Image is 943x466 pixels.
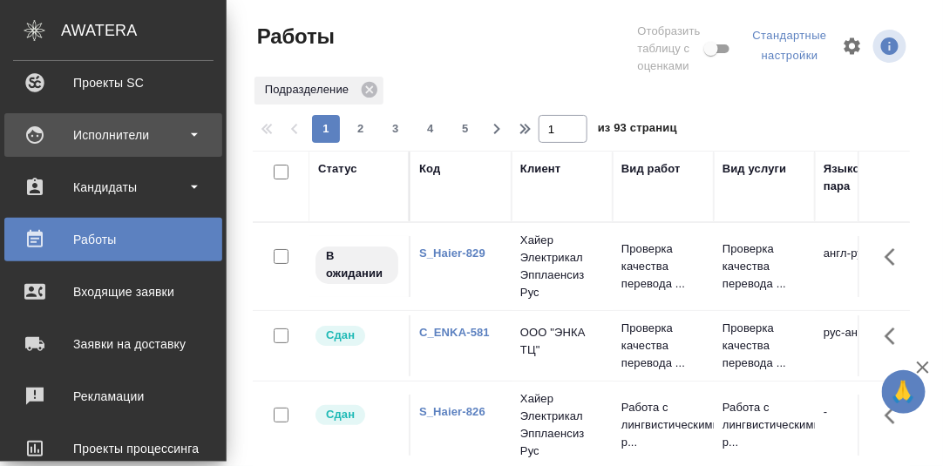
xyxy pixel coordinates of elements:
div: Проекты процессинга [13,436,214,462]
p: Хайер Электрикал Эпплаенсиз Рус [520,390,604,460]
div: Код [419,160,440,178]
a: Проекты SC [4,61,222,105]
button: 🙏 [882,370,926,414]
a: Работы [4,218,222,261]
div: Клиент [520,160,560,178]
div: Проекты SC [13,70,214,96]
button: 5 [451,115,479,143]
a: Заявки на доставку [4,322,222,366]
div: Исполнитель назначен, приступать к работе пока рано [314,245,400,286]
p: Подразделение [265,81,355,98]
button: 4 [417,115,444,143]
div: Входящие заявки [13,279,214,305]
p: Работа с лингвистическими р... [621,399,705,451]
a: S_Haier-826 [419,405,485,418]
td: - [815,395,916,456]
span: Настроить таблицу [831,25,873,67]
span: 2 [347,120,375,138]
span: Отобразить таблицу с оценками [638,23,701,75]
span: 3 [382,120,410,138]
div: Вид услуги [723,160,787,178]
div: split button [749,23,831,70]
button: Здесь прячутся важные кнопки [874,395,916,436]
div: Вид работ [621,160,681,178]
p: Хайер Электрикал Эпплаенсиз Рус [520,232,604,301]
div: Работы [13,226,214,253]
td: англ-рус [815,236,916,297]
a: C_ENKA-581 [419,326,490,339]
div: Заявки на доставку [13,331,214,357]
button: Здесь прячутся важные кнопки [874,236,916,278]
p: Сдан [326,406,355,423]
span: 🙏 [889,374,919,410]
span: 4 [417,120,444,138]
a: Входящие заявки [4,270,222,314]
button: Здесь прячутся важные кнопки [874,315,916,357]
p: Проверка качества перевода ... [723,240,806,293]
span: Посмотреть информацию [873,30,910,63]
p: Проверка качества перевода ... [723,320,806,372]
button: 2 [347,115,375,143]
span: 5 [451,120,479,138]
a: Рекламации [4,375,222,418]
span: Работы [253,23,335,51]
div: Кандидаты [13,174,214,200]
div: Подразделение [254,77,383,105]
a: S_Haier-829 [419,247,485,260]
span: из 93 страниц [598,118,677,143]
div: Статус [318,160,357,178]
p: Работа с лингвистическими р... [723,399,806,451]
div: Рекламации [13,383,214,409]
td: рус-англ [815,315,916,376]
button: 3 [382,115,410,143]
div: Менеджер проверил работу исполнителя, передает ее на следующий этап [314,324,400,348]
p: Сдан [326,327,355,344]
p: ООО "ЭНКА ТЦ" [520,324,604,359]
p: Проверка качества перевода ... [621,320,705,372]
div: Исполнители [13,122,214,148]
div: Языковая пара [824,160,907,195]
div: Менеджер проверил работу исполнителя, передает ее на следующий этап [314,403,400,427]
p: Проверка качества перевода ... [621,240,705,293]
div: AWATERA [61,13,227,48]
p: В ожидании [326,247,388,282]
